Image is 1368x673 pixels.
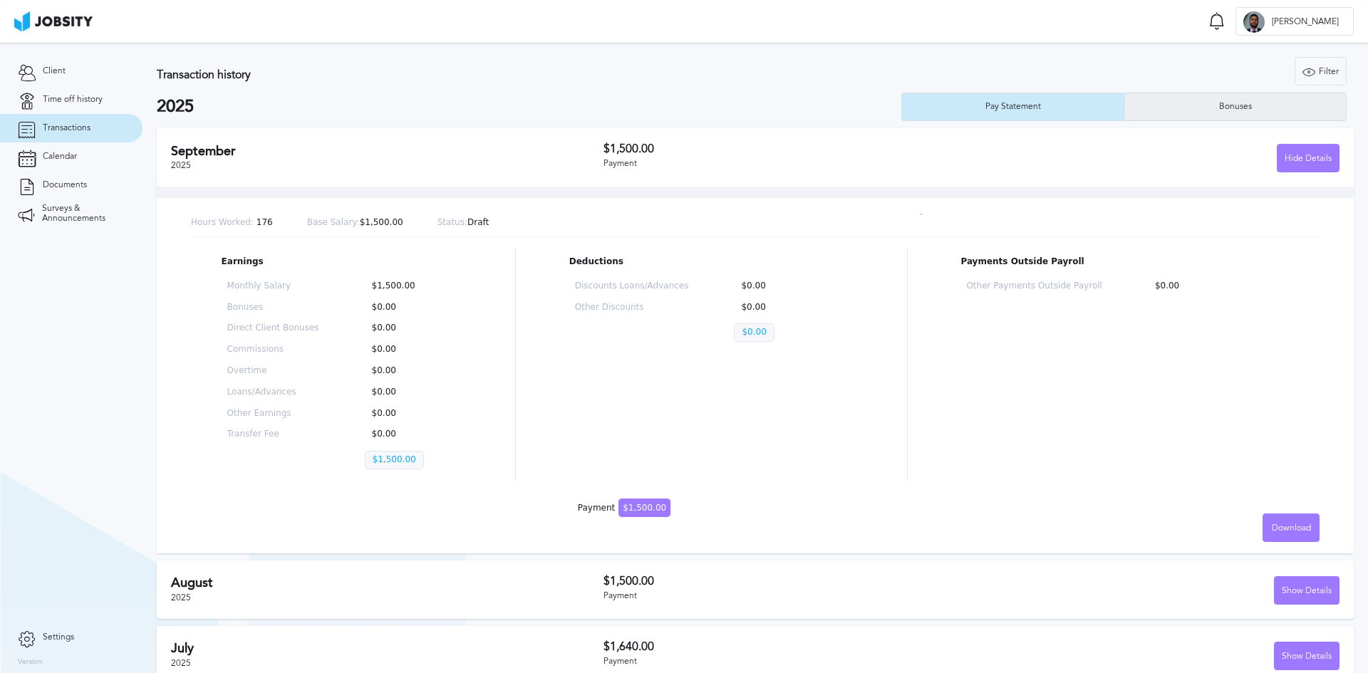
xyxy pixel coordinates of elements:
[365,303,457,313] p: $0.00
[1148,281,1283,291] p: $0.00
[43,180,87,190] span: Documents
[365,366,457,376] p: $0.00
[1235,7,1354,36] button: F[PERSON_NAME]
[603,591,972,601] div: Payment
[437,218,489,228] p: Draft
[578,504,670,513] div: Payment
[227,366,319,376] p: Overtime
[157,68,808,81] h3: Transaction history
[365,281,457,291] p: $1,500.00
[966,281,1102,291] p: Other Payments Outside Payroll
[603,159,972,169] div: Payment
[227,345,319,355] p: Commissions
[960,257,1289,267] p: Payments Outside Payroll
[191,218,273,228] p: 176
[171,658,191,668] span: 2025
[365,345,457,355] p: $0.00
[1277,144,1339,172] button: Hide Details
[575,281,689,291] p: Discounts Loans/Advances
[1274,576,1339,605] button: Show Details
[43,632,74,642] span: Settings
[171,160,191,170] span: 2025
[1272,523,1311,533] span: Download
[734,281,848,291] p: $0.00
[18,658,44,667] label: Version:
[365,429,457,439] p: $0.00
[1212,102,1259,112] div: Bonuses
[227,323,319,333] p: Direct Client Bonuses
[1295,57,1347,85] button: Filter
[437,217,467,227] span: Status:
[227,429,319,439] p: Transfer Fee
[1275,642,1339,671] div: Show Details
[365,409,457,419] p: $0.00
[307,218,403,228] p: $1,500.00
[1295,58,1346,86] div: Filter
[569,257,854,267] p: Deductions
[1263,513,1320,542] button: Download
[171,641,603,656] h2: July
[157,97,901,117] h2: 2025
[734,303,848,313] p: $0.00
[1265,17,1346,27] span: [PERSON_NAME]
[191,217,254,227] span: Hours Worked:
[1124,93,1347,121] button: Bonuses
[1274,642,1339,670] button: Show Details
[1275,577,1339,605] div: Show Details
[42,204,125,224] span: Surveys & Announcements
[227,409,319,419] p: Other Earnings
[365,451,424,469] p: $1,500.00
[901,93,1124,121] button: Pay Statement
[365,387,457,397] p: $0.00
[603,640,972,653] h3: $1,640.00
[1243,11,1265,33] div: F
[14,11,93,31] img: ab4bad089aa723f57921c736e9817d99.png
[618,499,670,517] span: $1,500.00
[171,144,603,159] h2: September
[171,575,603,590] h2: August
[603,575,972,588] h3: $1,500.00
[227,387,319,397] p: Loans/Advances
[978,102,1048,112] div: Pay Statement
[227,281,319,291] p: Monthly Salary
[43,95,103,105] span: Time off history
[171,593,191,602] span: 2025
[603,142,972,155] h3: $1,500.00
[222,257,462,267] p: Earnings
[734,323,774,342] p: $0.00
[227,303,319,313] p: Bonuses
[365,323,457,333] p: $0.00
[575,303,689,313] p: Other Discounts
[603,657,972,667] div: Payment
[43,123,90,133] span: Transactions
[307,217,360,227] span: Base Salary:
[1278,145,1339,173] div: Hide Details
[43,152,77,162] span: Calendar
[43,66,66,76] span: Client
